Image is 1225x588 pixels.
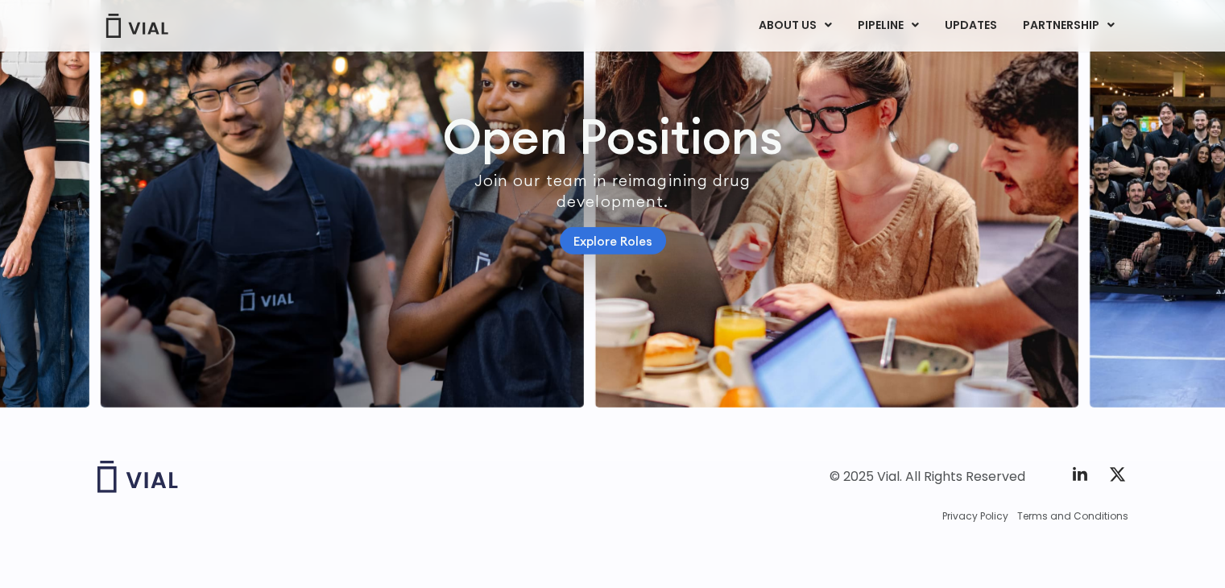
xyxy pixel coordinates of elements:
a: Explore Roles [560,227,666,255]
a: ABOUT USMenu Toggle [745,12,843,39]
div: © 2025 Vial. All Rights Reserved [830,468,1025,486]
a: UPDATES [931,12,1008,39]
a: Privacy Policy [942,509,1008,524]
a: PARTNERSHIPMenu Toggle [1009,12,1127,39]
img: Vial logo wih "Vial" spelled out [97,461,178,493]
img: Vial Logo [105,14,169,38]
a: PIPELINEMenu Toggle [844,12,930,39]
a: Terms and Conditions [1017,509,1128,524]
